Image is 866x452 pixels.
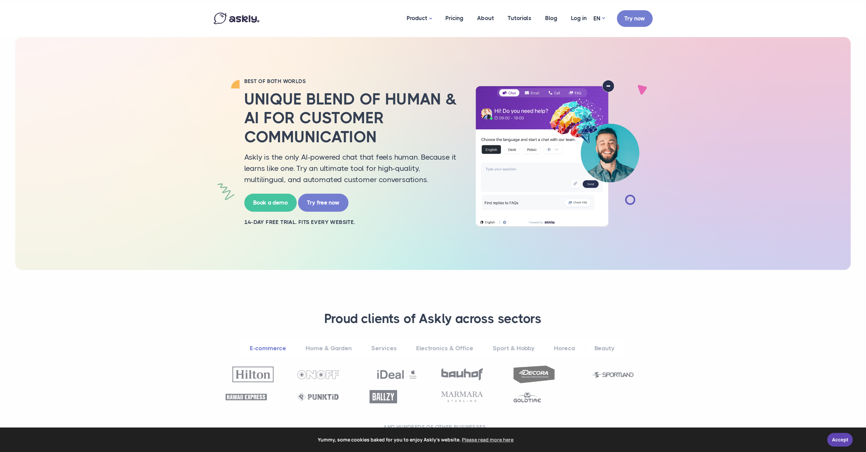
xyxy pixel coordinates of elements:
[244,219,459,226] h2: 14-day free trial. Fits every website.
[470,2,501,35] a: About
[592,372,634,377] img: Sportland
[297,370,339,379] img: OnOff
[244,194,297,212] a: Book a demo
[469,80,646,227] img: AI multilingual chat
[297,393,339,401] img: Punktid
[244,78,459,85] h2: BEST OF BOTH WORLDS
[10,435,822,445] span: Yummy, some cookies baked for you to enjoy Askly's website.
[461,435,514,445] a: learn more about cookies
[545,339,584,358] a: Horeca
[370,390,397,403] img: Ballzy
[214,13,259,24] img: Askly
[362,339,406,358] a: Services
[244,90,459,146] h2: Unique blend of human & AI for customer communication
[244,151,459,185] p: Askly is the only AI-powered chat that feels human. Because it learns like one. Try an ultimate t...
[222,311,644,327] h3: Proud clients of Askly across sectors
[376,367,418,382] img: Ideal
[501,2,538,35] a: Tutorials
[441,368,483,381] img: Bauhof
[484,339,543,358] a: Sport & Hobby
[232,367,274,382] img: Hilton
[439,2,470,35] a: Pricing
[400,2,439,35] a: Product
[407,339,482,358] a: Electronics & Office
[441,391,483,402] img: Marmara Sterling
[617,10,653,27] a: Try now
[222,424,644,431] h2: ...and hundreds of other businesses
[226,394,267,400] img: Hawaii Express
[241,339,295,358] a: E-commerce
[513,391,541,402] img: Goldtime
[298,194,348,212] a: Try free now
[564,2,593,35] a: Log in
[297,339,361,358] a: Home & Garden
[827,433,853,447] a: Accept
[538,2,564,35] a: Blog
[586,339,623,358] a: Beauty
[593,14,605,23] a: EN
